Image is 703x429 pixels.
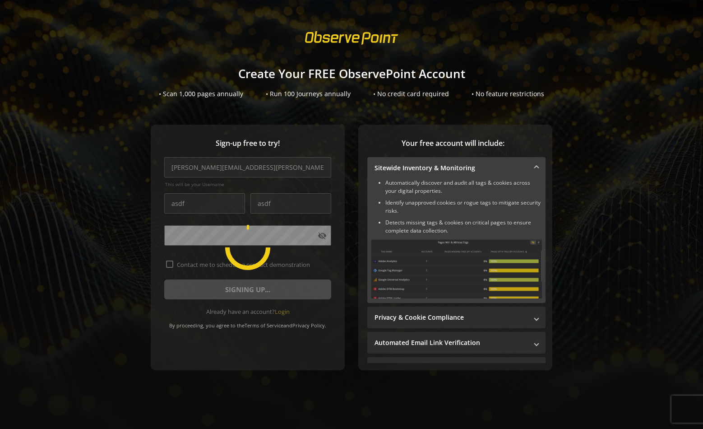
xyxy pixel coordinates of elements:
[367,332,546,354] mat-expansion-panel-header: Automated Email Link Verification
[367,157,546,179] mat-expansion-panel-header: Sitewide Inventory & Monitoring
[266,89,351,98] div: • Run 100 Journeys annually
[367,357,546,379] mat-expansion-panel-header: Performance Monitoring with Web Vitals
[367,307,546,328] mat-expansion-panel-header: Privacy & Cookie Compliance
[385,219,542,235] li: Detects missing tags & cookies on critical pages to ensure complete data collection.
[367,179,546,303] div: Sitewide Inventory & Monitoring
[373,89,449,98] div: • No credit card required
[371,239,542,298] img: Sitewide Inventory & Monitoring
[385,179,542,195] li: Automatically discover and audit all tags & cookies across your digital properties.
[375,338,527,347] mat-panel-title: Automated Email Link Verification
[375,163,527,173] mat-panel-title: Sitewide Inventory & Monitoring
[292,322,325,329] a: Privacy Policy
[385,199,542,215] li: Identify unapproved cookies or rogue tags to mitigate security risks.
[375,313,527,322] mat-panel-title: Privacy & Cookie Compliance
[164,316,331,329] div: By proceeding, you agree to the and .
[164,138,331,149] span: Sign-up free to try!
[367,138,539,149] span: Your free account will include:
[159,89,243,98] div: • Scan 1,000 pages annually
[472,89,544,98] div: • No feature restrictions
[245,322,283,329] a: Terms of Service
